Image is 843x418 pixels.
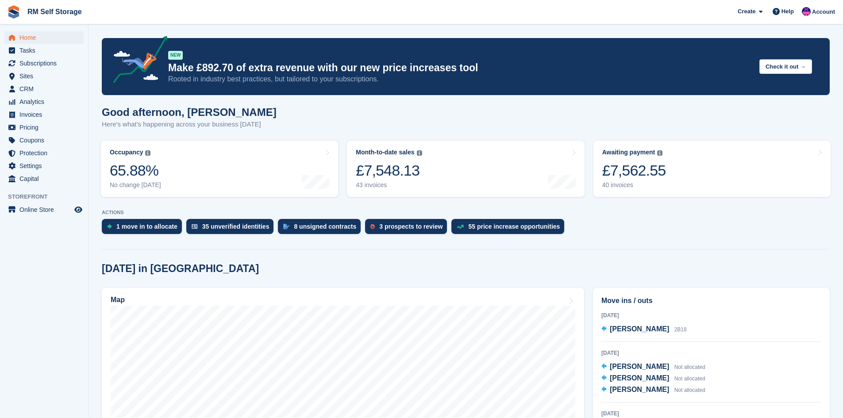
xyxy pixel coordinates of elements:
[4,134,84,146] a: menu
[610,363,669,370] span: [PERSON_NAME]
[19,108,73,121] span: Invoices
[602,181,666,189] div: 40 invoices
[4,57,84,69] a: menu
[674,364,705,370] span: Not allocated
[7,5,20,19] img: stora-icon-8386f47178a22dfd0bd8f6a31ec36ba5ce8667c1dd55bd0f319d3a0aa187defe.svg
[610,325,669,333] span: [PERSON_NAME]
[168,61,752,74] p: Make £892.70 of extra revenue with our new price increases tool
[674,387,705,393] span: Not allocated
[738,7,755,16] span: Create
[347,141,584,197] a: Month-to-date sales £7,548.13 43 invoices
[294,223,356,230] div: 8 unsigned contracts
[102,210,830,215] p: ACTIONS
[278,219,365,238] a: 8 unsigned contracts
[601,384,705,396] a: [PERSON_NAME] Not allocated
[593,141,831,197] a: Awaiting payment £7,562.55 40 invoices
[781,7,794,16] span: Help
[657,150,662,156] img: icon-info-grey-7440780725fd019a000dd9b08b2336e03edf1995a4989e88bcd33f0948082b44.svg
[4,203,84,216] a: menu
[73,204,84,215] a: Preview store
[283,224,289,229] img: contract_signature_icon-13c848040528278c33f63329250d36e43548de30e8caae1d1a13099fd9432cc5.svg
[610,374,669,382] span: [PERSON_NAME]
[19,147,73,159] span: Protection
[168,51,183,60] div: NEW
[601,324,687,335] a: [PERSON_NAME] 2B18
[4,31,84,44] a: menu
[601,410,821,418] div: [DATE]
[186,219,278,238] a: 35 unverified identities
[802,7,811,16] img: Roger Marsh
[19,31,73,44] span: Home
[457,225,464,229] img: price_increase_opportunities-93ffe204e8149a01c8c9dc8f82e8f89637d9d84a8eef4429ea346261dce0b2c0.svg
[110,181,161,189] div: No change [DATE]
[19,173,73,185] span: Capital
[4,173,84,185] a: menu
[192,224,198,229] img: verify_identity-adf6edd0f0f0b5bbfe63781bf79b02c33cf7c696d77639b501bdc392416b5a36.svg
[106,36,168,86] img: price-adjustments-announcement-icon-8257ccfd72463d97f412b2fc003d46551f7dbcb40ab6d574587a9cd5c0d94...
[602,149,655,156] div: Awaiting payment
[102,263,259,275] h2: [DATE] in [GEOGRAPHIC_DATA]
[356,149,414,156] div: Month-to-date sales
[812,8,835,16] span: Account
[674,326,687,333] span: 2B18
[8,192,88,201] span: Storefront
[601,361,705,373] a: [PERSON_NAME] Not allocated
[102,106,277,118] h1: Good afternoon, [PERSON_NAME]
[356,161,422,180] div: £7,548.13
[451,219,569,238] a: 55 price increase opportunities
[4,83,84,95] a: menu
[601,373,705,384] a: [PERSON_NAME] Not allocated
[601,349,821,357] div: [DATE]
[379,223,443,230] div: 3 prospects to review
[601,295,821,306] h2: Move ins / outs
[110,161,161,180] div: 65.88%
[19,160,73,172] span: Settings
[417,150,422,156] img: icon-info-grey-7440780725fd019a000dd9b08b2336e03edf1995a4989e88bcd33f0948082b44.svg
[601,311,821,319] div: [DATE]
[145,150,150,156] img: icon-info-grey-7440780725fd019a000dd9b08b2336e03edf1995a4989e88bcd33f0948082b44.svg
[19,121,73,134] span: Pricing
[356,181,422,189] div: 43 invoices
[116,223,177,230] div: 1 move in to allocate
[4,70,84,82] a: menu
[370,224,375,229] img: prospect-51fa495bee0391a8d652442698ab0144808aea92771e9ea1ae160a38d050c398.svg
[107,224,112,229] img: move_ins_to_allocate_icon-fdf77a2bb77ea45bf5b3d319d69a93e2d87916cf1d5bf7949dd705db3b84f3ca.svg
[24,4,85,19] a: RM Self Storage
[19,44,73,57] span: Tasks
[19,96,73,108] span: Analytics
[202,223,269,230] div: 35 unverified identities
[168,74,752,84] p: Rooted in industry best practices, but tailored to your subscriptions.
[101,141,338,197] a: Occupancy 65.88% No change [DATE]
[19,83,73,95] span: CRM
[4,44,84,57] a: menu
[759,59,812,74] button: Check it out →
[610,386,669,393] span: [PERSON_NAME]
[4,121,84,134] a: menu
[365,219,451,238] a: 3 prospects to review
[102,219,186,238] a: 1 move in to allocate
[102,119,277,130] p: Here's what's happening across your business [DATE]
[4,108,84,121] a: menu
[111,296,125,304] h2: Map
[468,223,560,230] div: 55 price increase opportunities
[4,96,84,108] a: menu
[4,160,84,172] a: menu
[674,376,705,382] span: Not allocated
[19,70,73,82] span: Sites
[19,203,73,216] span: Online Store
[19,134,73,146] span: Coupons
[19,57,73,69] span: Subscriptions
[4,147,84,159] a: menu
[602,161,666,180] div: £7,562.55
[110,149,143,156] div: Occupancy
